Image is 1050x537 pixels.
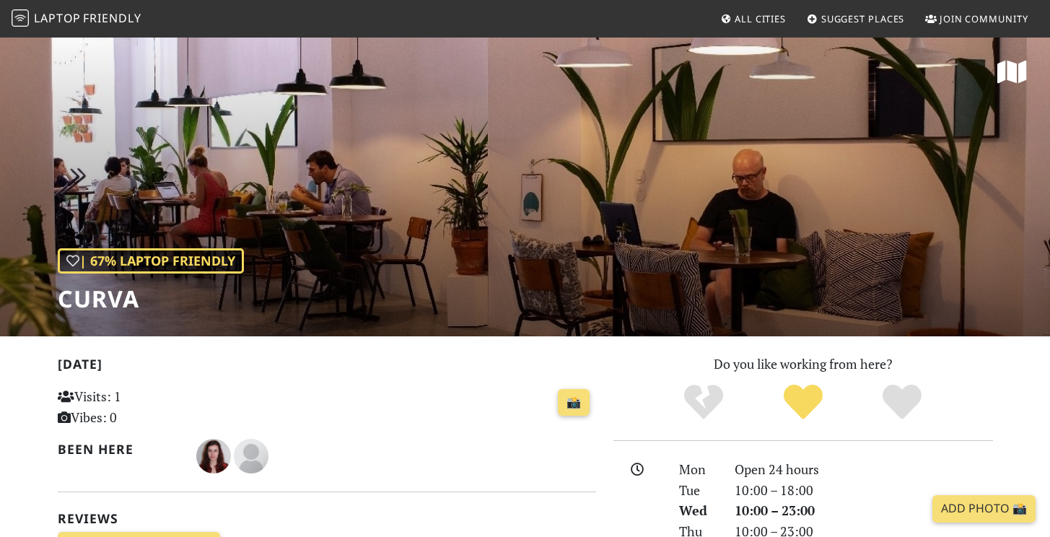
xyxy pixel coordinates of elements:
[12,6,141,32] a: LaptopFriendly LaptopFriendly
[753,383,853,422] div: Yes
[919,6,1034,32] a: Join Community
[940,12,1028,25] span: Join Community
[670,459,725,480] div: Mon
[932,495,1036,523] a: Add Photo 📸
[234,439,268,473] img: blank-535327c66bd565773addf3077783bbfce4b00ec00e9fd257753287c682c7fa38.png
[58,442,180,457] h2: Been here
[58,248,244,274] div: | 67% Laptop Friendly
[196,439,231,473] img: 5800-ana.jpg
[735,12,786,25] span: All Cities
[670,480,725,501] div: Tue
[726,500,1002,521] div: 10:00 – 23:00
[58,357,596,377] h2: [DATE]
[726,459,1002,480] div: Open 24 hours
[58,285,244,313] h1: Curva
[670,500,725,521] div: Wed
[196,446,234,463] span: Ana Venâncio
[234,446,268,463] span: Arran Woodruff
[726,480,1002,501] div: 10:00 – 18:00
[58,511,596,526] h2: Reviews
[852,383,952,422] div: Definitely!
[34,10,81,26] span: Laptop
[801,6,911,32] a: Suggest Places
[613,354,993,375] p: Do you like working from here?
[58,386,226,428] p: Visits: 1 Vibes: 0
[714,6,792,32] a: All Cities
[83,10,141,26] span: Friendly
[12,9,29,27] img: LaptopFriendly
[821,12,905,25] span: Suggest Places
[654,383,753,422] div: No
[558,389,590,416] a: 📸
